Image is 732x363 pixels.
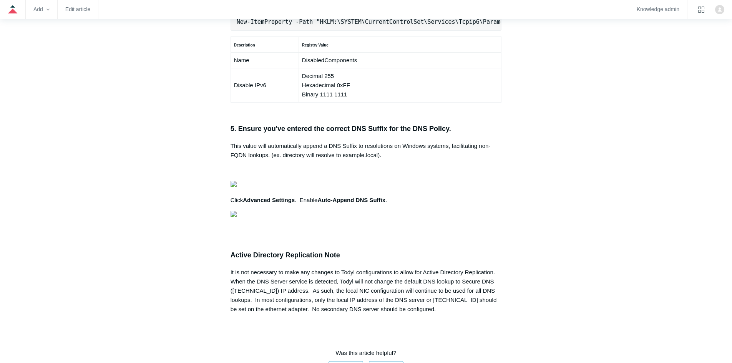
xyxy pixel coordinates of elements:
[231,141,502,160] p: This value will automatically append a DNS Suffix to resolutions on Windows systems, facilitating...
[231,250,502,261] h3: Active Directory Replication Note
[299,53,501,68] td: DisabledComponents
[231,211,237,217] img: 27414169404179
[302,43,329,47] strong: Registry Value
[231,123,502,134] h3: 5. Ensure you've entered the correct DNS Suffix for the DNS Policy.
[637,7,679,12] a: Knowledge admin
[299,68,501,103] td: Decimal 255 Hexadecimal 0xFF Binary 1111 1111
[231,268,502,314] div: It is not necessary to make any changes to Todyl configurations to allow for Active Directory Rep...
[65,7,90,12] a: Edit article
[231,196,502,205] p: Click . Enable .
[336,350,397,356] span: Was this article helpful?
[317,197,385,203] strong: Auto-Append DNS Suffix
[715,5,724,14] zd-hc-trigger: Click your profile icon to open the profile menu
[33,7,50,12] zd-hc-trigger: Add
[231,53,299,68] td: Name
[715,5,724,14] img: user avatar
[243,197,295,203] strong: Advanced Settings
[231,68,299,103] td: Disable IPv6
[234,43,255,47] strong: Description
[231,181,237,187] img: 27414207119379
